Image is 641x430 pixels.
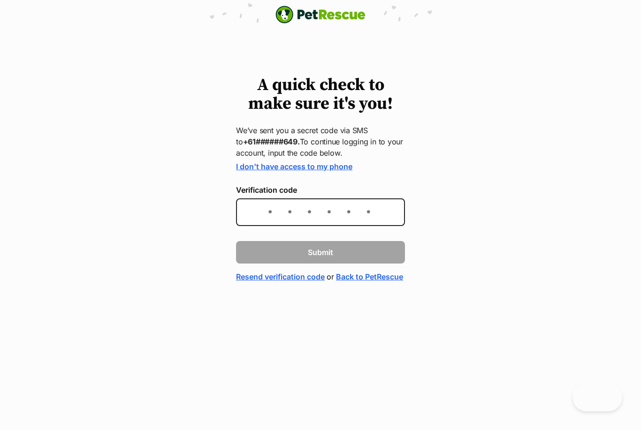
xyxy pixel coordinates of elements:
a: PetRescue [275,6,366,23]
label: Verification code [236,186,405,194]
input: Enter the 6-digit verification code sent to your device [236,198,405,226]
p: We’ve sent you a secret code via SMS to To continue logging in to your account, input the code be... [236,125,405,158]
span: Submit [308,247,333,258]
img: logo-e224e6f780fb5917bec1dbf3a21bbac754714ae5b6737aabdf751b685950b380.svg [275,6,366,23]
a: I don't have access to my phone [236,162,352,171]
strong: +61######649. [243,137,300,146]
h1: A quick check to make sure it's you! [236,76,405,113]
a: Back to PetRescue [336,271,403,282]
button: Submit [236,241,405,264]
iframe: Help Scout Beacon - Open [572,383,622,411]
span: or [327,271,334,282]
a: Resend verification code [236,271,325,282]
